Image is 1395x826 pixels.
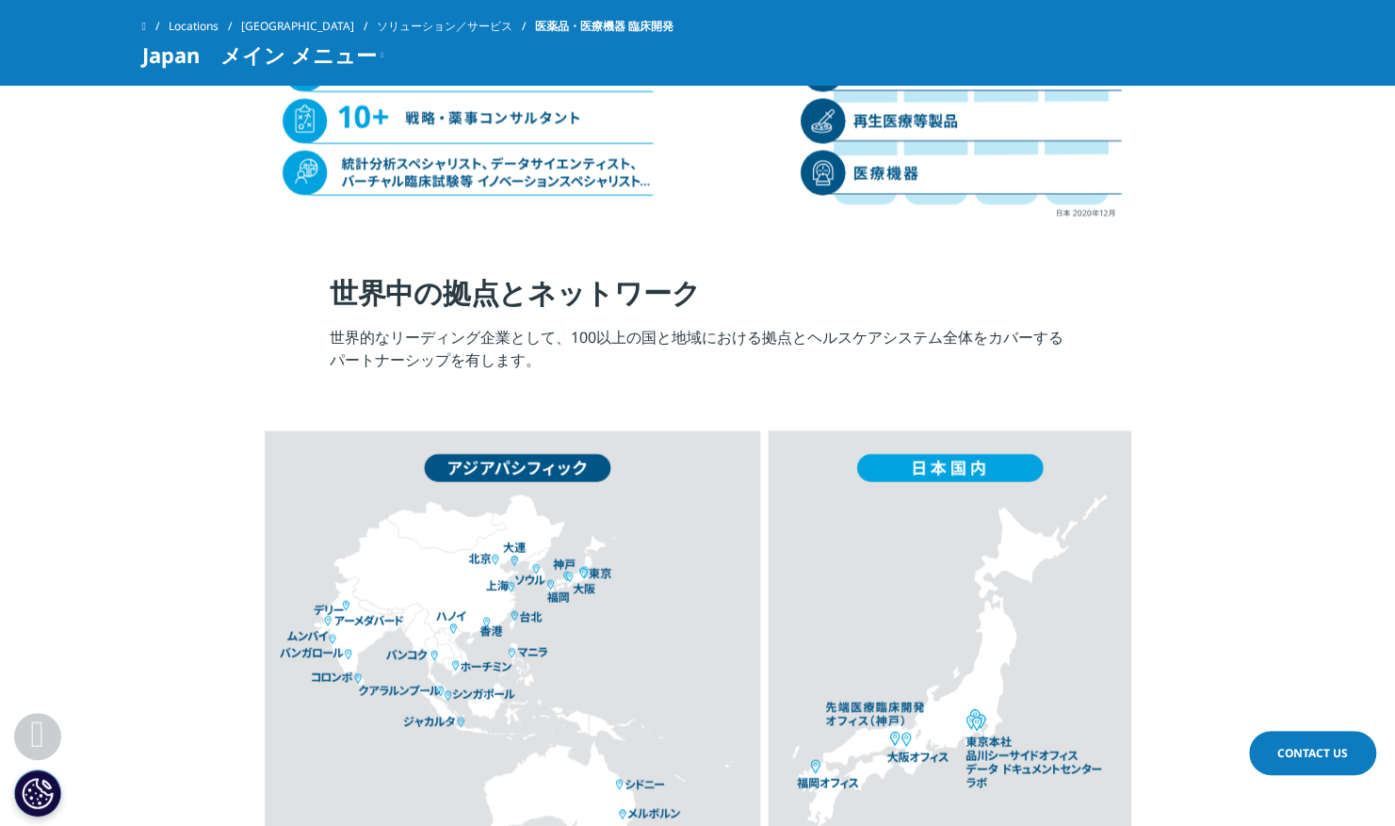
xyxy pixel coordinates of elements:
p: 世界的なリーディング企業として、100以上の国と地域における拠点とヘルスケアシステム全体をカバーするパートナーシップを有します。 [330,326,1065,382]
a: Locations [169,9,241,43]
a: [GEOGRAPHIC_DATA] [241,9,377,43]
span: 医薬品・医療機器 臨床開発 [535,9,673,43]
a: Contact Us [1249,731,1376,775]
span: Japan メイン メニュー [142,43,377,66]
button: Cookie 設定 [14,769,61,817]
span: Contact Us [1277,745,1348,761]
a: ソリューション／サービス [377,9,535,43]
h4: 世界中の拠点とネットワーク [330,274,1065,326]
